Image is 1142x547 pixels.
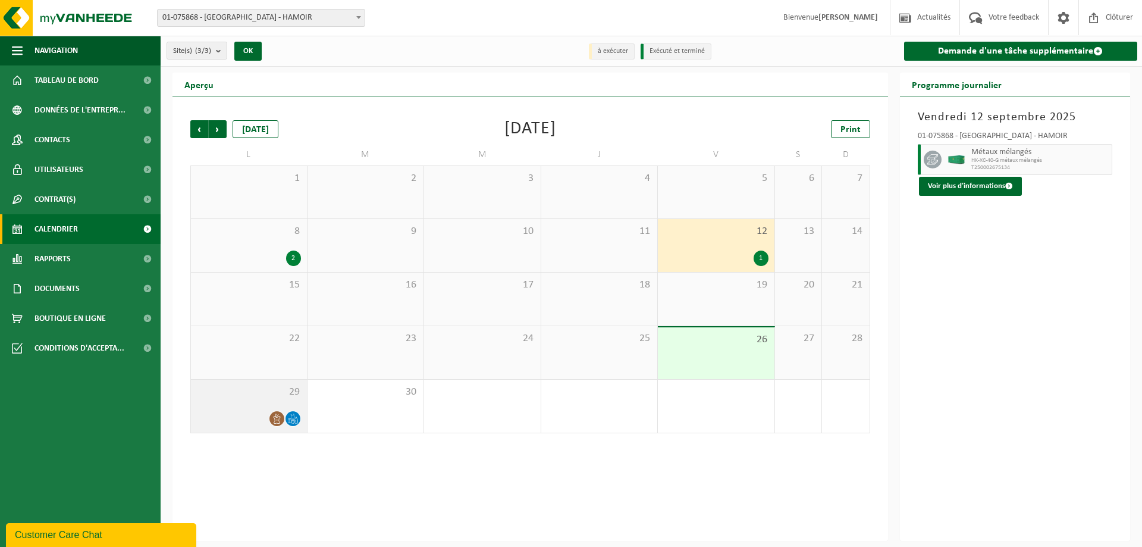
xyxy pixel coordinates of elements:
[900,73,1014,96] h2: Programme journalier
[828,279,863,292] span: 21
[664,333,768,346] span: 26
[34,185,76,214] span: Contrat(s)
[840,125,861,135] span: Print
[641,43,711,60] li: Exécuté et terminé
[286,251,301,266] div: 2
[197,279,301,292] span: 15
[197,386,301,399] span: 29
[308,144,425,165] td: M
[831,120,870,138] a: Print
[34,304,106,333] span: Boutique en ligne
[197,225,301,238] span: 8
[209,120,227,138] span: Suivant
[971,164,1109,171] span: T250002675134
[547,332,652,345] span: 25
[313,172,418,185] span: 2
[430,332,535,345] span: 24
[34,333,124,363] span: Conditions d'accepta...
[424,144,541,165] td: M
[173,42,211,60] span: Site(s)
[918,132,1113,144] div: 01-075868 - [GEOGRAPHIC_DATA] - HAMOIR
[34,36,78,65] span: Navigation
[197,332,301,345] span: 22
[828,225,863,238] span: 14
[828,172,863,185] span: 7
[589,43,635,60] li: à exécuter
[547,172,652,185] span: 4
[34,274,80,304] span: Documents
[971,157,1109,164] span: HK-XC-40-G métaux mélangés
[313,332,418,345] span: 23
[664,225,768,238] span: 12
[313,279,418,292] span: 16
[781,225,816,238] span: 13
[233,120,278,138] div: [DATE]
[34,95,126,125] span: Données de l'entrepr...
[197,172,301,185] span: 1
[504,120,556,138] div: [DATE]
[948,155,965,164] img: HK-XC-40-GN-00
[430,279,535,292] span: 17
[781,332,816,345] span: 27
[6,521,199,547] iframe: chat widget
[234,42,262,61] button: OK
[34,155,83,185] span: Utilisateurs
[664,172,768,185] span: 5
[34,214,78,244] span: Calendrier
[781,279,816,292] span: 20
[34,244,71,274] span: Rapports
[904,42,1138,61] a: Demande d'une tâche supplémentaire
[157,9,365,27] span: 01-075868 - BELOURTHE - HAMOIR
[781,172,816,185] span: 6
[190,120,208,138] span: Précédent
[430,172,535,185] span: 3
[818,13,878,22] strong: [PERSON_NAME]
[754,251,768,266] div: 1
[828,332,863,345] span: 28
[313,225,418,238] span: 9
[190,144,308,165] td: L
[918,108,1113,126] h3: Vendredi 12 septembre 2025
[430,225,535,238] span: 10
[971,148,1109,157] span: Métaux mélangés
[919,177,1022,196] button: Voir plus d'informations
[158,10,365,26] span: 01-075868 - BELOURTHE - HAMOIR
[664,279,768,292] span: 19
[547,279,652,292] span: 18
[775,144,823,165] td: S
[541,144,658,165] td: J
[822,144,870,165] td: D
[195,47,211,55] count: (3/3)
[172,73,225,96] h2: Aperçu
[34,125,70,155] span: Contacts
[547,225,652,238] span: 11
[313,386,418,399] span: 30
[658,144,775,165] td: V
[167,42,227,60] button: Site(s)(3/3)
[34,65,99,95] span: Tableau de bord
